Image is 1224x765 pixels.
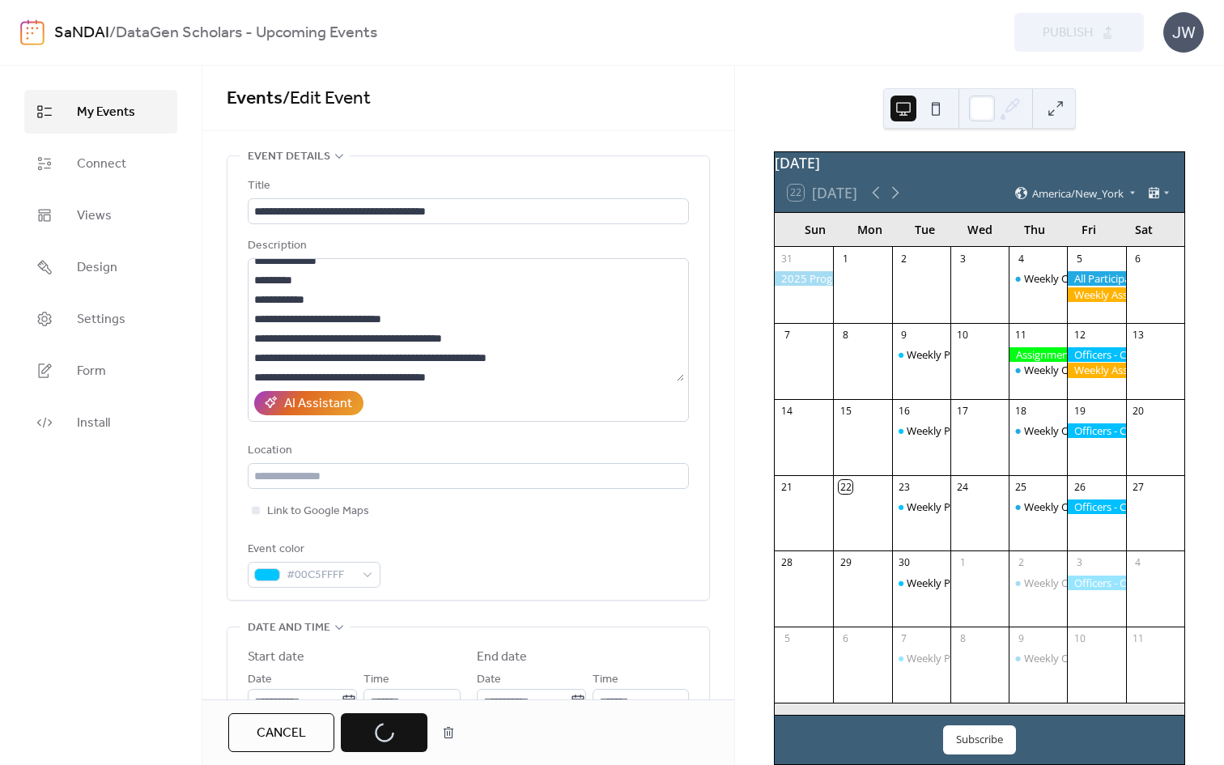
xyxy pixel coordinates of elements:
[248,618,330,638] span: Date and time
[775,271,833,286] div: 2025 Program Enrollment Period
[780,556,794,570] div: 28
[1067,347,1125,362] div: Officers - Complete Set 1 (Gen AI Tool Market Research Micro-job)
[1024,271,1122,286] div: Weekly Office Hours
[1014,328,1028,342] div: 11
[1067,287,1125,302] div: Weekly Assignment: Officers - Check Emails For Next Payment Amounts
[24,245,177,289] a: Design
[1067,363,1125,377] div: Weekly Assignment: Podcast Rating
[1073,480,1086,494] div: 26
[77,103,135,122] span: My Events
[943,725,1016,754] button: Subscribe
[1116,213,1171,246] div: Sat
[77,414,110,433] span: Install
[248,147,330,167] span: Event details
[1163,12,1204,53] div: JW
[248,176,686,196] div: Title
[1014,632,1028,646] div: 9
[1009,423,1067,438] div: Weekly Office Hours
[839,632,852,646] div: 6
[892,347,950,362] div: Weekly Program Meeting
[956,328,970,342] div: 10
[1024,423,1122,438] div: Weekly Office Hours
[248,236,686,256] div: Description
[1131,480,1145,494] div: 27
[897,480,911,494] div: 23
[1014,404,1028,418] div: 18
[24,349,177,393] a: Form
[907,651,1028,665] div: Weekly Program Meeting
[1032,188,1124,198] span: America/New_York
[907,423,1108,438] div: Weekly Program Meeting - Data Detective
[77,206,112,226] span: Views
[892,651,950,665] div: Weekly Program Meeting
[839,328,852,342] div: 8
[775,152,1184,173] div: [DATE]
[898,213,953,246] div: Tue
[1009,499,1067,514] div: Weekly Office Hours
[228,713,334,752] button: Cancel
[907,576,1028,590] div: Weekly Program Meeting
[77,310,125,329] span: Settings
[1073,328,1086,342] div: 12
[20,19,45,45] img: logo
[956,632,970,646] div: 8
[1067,271,1125,286] div: All Participants - Complete Program Assessment Exam
[897,632,911,646] div: 7
[956,556,970,570] div: 1
[248,540,377,559] div: Event color
[780,480,794,494] div: 21
[77,362,106,381] span: Form
[109,18,116,49] b: /
[780,252,794,266] div: 31
[24,90,177,134] a: My Events
[254,391,363,415] button: AI Assistant
[116,18,377,49] b: DataGen Scholars - Upcoming Events
[477,670,501,690] span: Date
[1131,556,1145,570] div: 4
[897,328,911,342] div: 9
[907,499,1118,514] div: Weekly Program Meeting - Ethical AI Debate
[1024,651,1122,665] div: Weekly Office Hours
[839,480,852,494] div: 22
[892,423,950,438] div: Weekly Program Meeting - Data Detective
[1073,252,1086,266] div: 5
[248,670,272,690] span: Date
[956,252,970,266] div: 3
[1014,556,1028,570] div: 2
[54,18,109,49] a: SaNDAI
[839,556,852,570] div: 29
[1014,480,1028,494] div: 25
[897,404,911,418] div: 16
[24,401,177,444] a: Install
[363,670,389,690] span: Time
[1131,404,1145,418] div: 20
[1131,252,1145,266] div: 6
[284,394,352,414] div: AI Assistant
[1073,404,1086,418] div: 19
[1007,213,1062,246] div: Thu
[952,213,1007,246] div: Wed
[1009,347,1067,362] div: Assignment Due: Refined LinkedIn Account
[897,252,911,266] div: 2
[907,347,1028,362] div: Weekly Program Meeting
[24,193,177,237] a: Views
[77,155,126,174] span: Connect
[897,556,911,570] div: 30
[77,258,117,278] span: Design
[1024,363,1122,377] div: Weekly Office Hours
[956,404,970,418] div: 17
[248,648,304,667] div: Start date
[1073,632,1086,646] div: 10
[1067,423,1125,438] div: Officers - Complete Set 2 (Gen AI Tool Market Research Micro-job)
[1009,651,1067,665] div: Weekly Office Hours
[1009,363,1067,377] div: Weekly Office Hours
[283,81,371,117] span: / Edit Event
[1014,252,1028,266] div: 4
[1009,271,1067,286] div: Weekly Office Hours
[477,648,528,667] div: End date
[839,252,852,266] div: 1
[1062,213,1117,246] div: Fri
[843,213,898,246] div: Mon
[956,480,970,494] div: 24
